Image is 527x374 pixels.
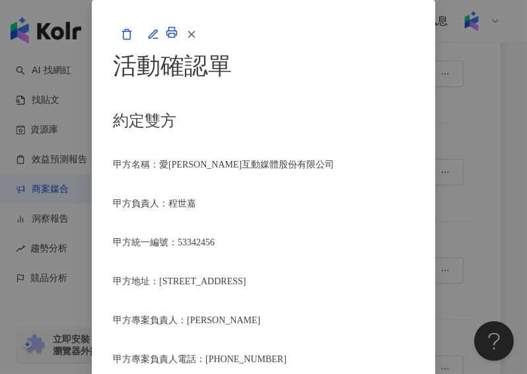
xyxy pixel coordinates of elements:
span: 甲方專案負責人：[PERSON_NAME] [113,315,260,325]
span: 甲方負責人：程世嘉 [113,199,196,208]
span: 甲方統一編號：53342456 [113,237,215,247]
span: 甲方專案負責人電話：[PHONE_NUMBER] [113,354,287,364]
span: 甲方地址：[STREET_ADDRESS] [113,276,246,286]
span: 活動確認單 [113,53,232,79]
span: 約定雙方 [113,112,176,129]
span: 甲方名稱：愛[PERSON_NAME]互動媒體股份有限公司 [113,160,334,170]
